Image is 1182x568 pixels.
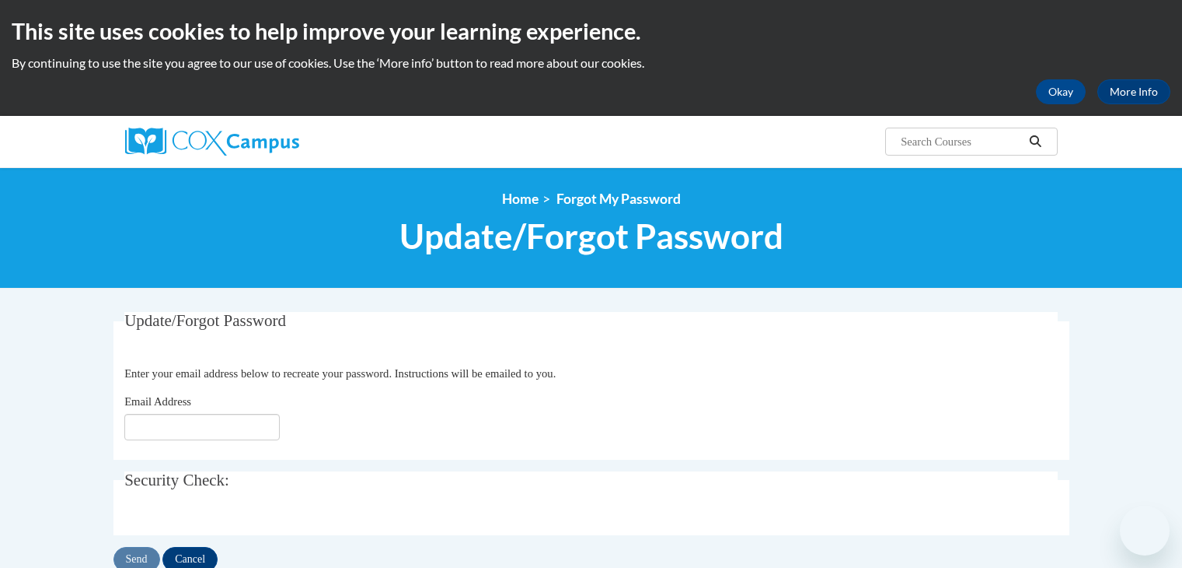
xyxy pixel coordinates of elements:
span: Security Check: [124,471,229,489]
img: Cox Campus [125,128,299,156]
iframe: Button to launch messaging window [1120,506,1170,556]
button: Search [1023,132,1047,151]
span: Forgot My Password [556,191,681,207]
input: Search Courses [899,132,1023,151]
span: Email Address [124,395,191,408]
a: Cox Campus [125,128,420,156]
h2: This site uses cookies to help improve your learning experience. [12,16,1170,47]
input: Email [124,414,280,440]
span: Update/Forgot Password [124,311,286,330]
a: Home [502,191,539,207]
button: Okay [1036,79,1086,104]
a: More Info [1097,79,1170,104]
span: Update/Forgot Password [399,216,783,257]
span: Enter your email address below to recreate your password. Instructions will be emailed to you. [124,367,556,380]
p: By continuing to use the site you agree to our use of cookies. Use the ‘More info’ button to read... [12,54,1170,72]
